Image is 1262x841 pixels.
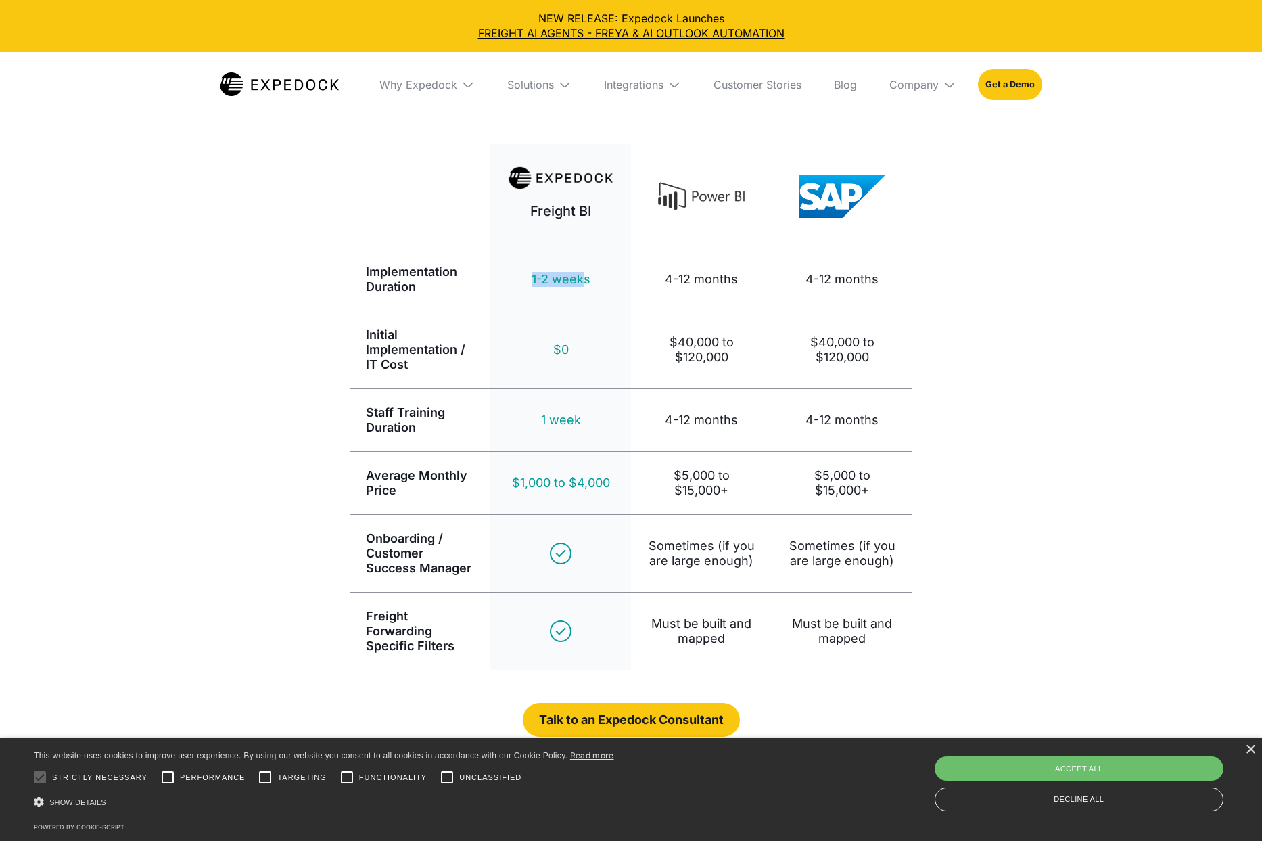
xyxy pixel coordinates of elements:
span: 4-12 months [665,413,738,427]
a: Blog [823,52,868,117]
div: Onboarding / Customer Success Manager [366,531,474,576]
div: Why Expedock [379,78,457,91]
div: Close [1245,745,1255,755]
div: 4-12 months [665,272,738,287]
span: Must be built and mapped [651,616,751,645]
a: Customer Stories [703,52,812,117]
div: Why Expedock [369,52,486,117]
div: Average Monthly Price [366,468,474,498]
span: Performance [180,772,246,783]
div: 1-2 weeks [532,272,590,287]
div: Show details [34,793,614,812]
div: 1 week [541,413,581,428]
span: Sometimes (if you are large enough) [789,539,895,568]
a: FREIGHT AI AGENTS - FREYA & AI OUTLOOK AUTOMATION [11,26,1251,41]
a: Talk to an Expedock Consultant [523,703,740,737]
div: Integrations [593,52,692,117]
iframe: Chat Widget [1194,776,1262,841]
div: Solutions [507,78,554,91]
span: $5,000 to $15,000+ [814,468,870,497]
span: Strictly necessary [52,772,147,783]
span: $40,000 to $120,000 [810,335,874,364]
div: Decline all [935,788,1224,811]
span: Show details [49,798,106,806]
div: Staff Training Duration [366,405,474,435]
div: Freight BI [530,201,591,221]
span: Functionality [359,772,427,783]
span: Unclassified [459,772,521,783]
div: $0 [553,342,569,357]
div: Company [889,78,939,91]
div: Initial Implementation / IT Cost [366,327,474,372]
div: Company [879,52,967,117]
div: Accept all [935,756,1224,781]
span: $5,000 to $15,000+ [674,468,730,497]
span: $40,000 to $120,000 [670,335,734,364]
div: Solutions [496,52,582,117]
span: Targeting [277,772,326,783]
div: NEW RELEASE: Expedock Launches [11,11,1251,41]
div: Integrations [604,78,663,91]
a: Powered by cookie-script [34,823,124,831]
div: Freight Forwarding Specific Filters [366,609,474,654]
div: $1,000 to $4,000 [512,476,610,491]
span: Must be built and mapped [792,616,892,645]
span: 4-12 months [805,413,879,427]
span: This website uses cookies to improve user experience. By using our website you consent to all coo... [34,751,567,760]
span: Sometimes (if you are large enough) [649,539,755,568]
a: Read more [570,750,614,760]
div: Implementation Duration [366,265,474,294]
a: Get a Demo [978,69,1042,100]
div: 4-12 months [805,272,879,287]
